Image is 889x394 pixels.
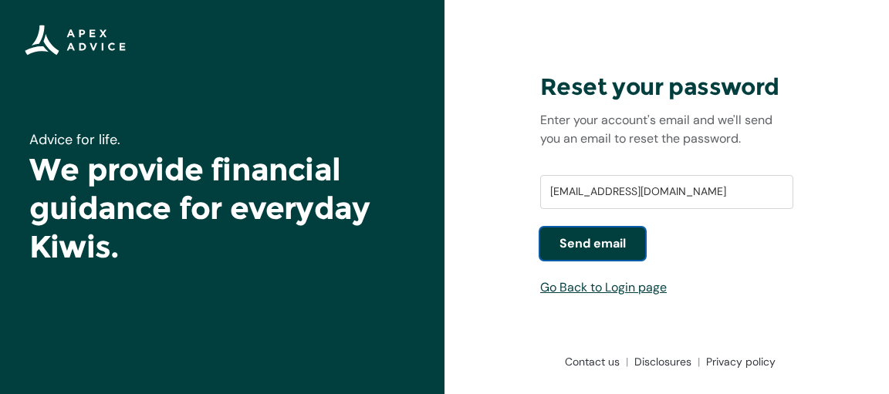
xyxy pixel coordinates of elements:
[628,354,700,369] a: Disclosures
[540,227,645,260] button: Send email
[29,150,415,266] h1: We provide financial guidance for everyday Kiwis.
[540,279,667,295] a: Go Back to Login page
[25,25,126,56] img: Apex Advice Group
[540,72,793,102] h3: Reset your password
[559,354,628,369] a: Contact us
[559,234,626,253] span: Send email
[29,130,120,149] span: Advice for life.
[540,111,793,148] p: Enter your account's email and we'll send you an email to reset the password.
[700,354,776,369] a: Privacy policy
[540,175,793,209] input: Username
